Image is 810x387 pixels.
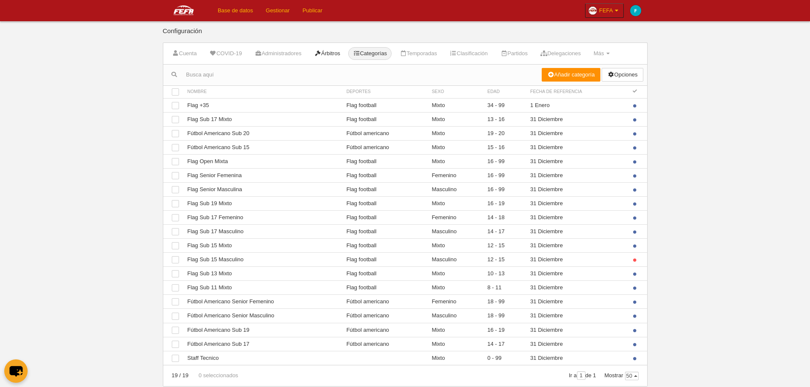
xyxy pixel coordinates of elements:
td: 31 Diciembre [526,182,626,196]
td: 31 Diciembre [526,323,626,337]
a: Delegaciones [536,47,585,60]
td: Flag Sub 15 Masculino [183,253,342,267]
a: Cuenta [168,47,202,60]
td: Fútbol americano [342,337,428,351]
a: COVID-19 [205,47,247,60]
td: Flag Sub 17 Femenino [183,211,342,225]
td: Flag football [342,168,428,182]
a: Añadir categoría [542,68,600,82]
td: Masculino [427,309,483,323]
td: Flag Sub 17 Masculino [183,225,342,239]
td: Flag Sub 19 Mixto [183,196,342,210]
span: Nombre [188,89,207,94]
td: Fútbol Americano Sub 20 [183,126,342,140]
td: Flag football [342,196,428,210]
input: Busca aquí [163,68,542,81]
td: Flag football [342,225,428,239]
td: 16 - 99 [483,154,526,168]
td: 31 Diciembre [526,225,626,239]
td: Flag Sub 13 Mixto [183,267,342,281]
td: 34 - 99 [483,98,526,112]
td: Flag +35 [183,98,342,112]
td: 31 Diciembre [526,239,626,253]
td: 14 - 17 [483,337,526,351]
td: 31 Diciembre [526,267,626,281]
td: Fútbol Americano Sub 15 [183,140,342,154]
td: 18 - 99 [483,309,526,323]
img: FEFA [163,5,205,15]
td: 31 Diciembre [526,140,626,154]
button: 50 [625,372,639,380]
td: Fútbol americano [342,309,428,323]
td: Flag football [342,281,428,295]
td: Fútbol Americano Sub 17 [183,337,342,351]
td: Flag Sub 11 Mixto [183,281,342,295]
td: 31 Diciembre [526,126,626,140]
td: 18 - 99 [483,295,526,309]
td: Masculino [427,182,483,196]
td: Fútbol americano [342,295,428,309]
td: Fútbol Americano Sub 19 [183,323,342,337]
a: Administradores [250,47,306,60]
td: 31 Diciembre [526,281,626,295]
td: Flag Sub 15 Mixto [183,239,342,253]
td: 0 - 99 [483,351,526,365]
td: 15 - 16 [483,140,526,154]
a: Clasificación [445,47,492,60]
td: Flag Senior Femenina [183,168,342,182]
a: Temporadas [395,47,442,60]
td: Masculino [427,253,483,267]
td: 14 - 18 [483,211,526,225]
span: 0 seleccionados [190,372,238,379]
td: 31 Diciembre [526,351,626,365]
td: Femenino [427,211,483,225]
td: Flag football [342,154,428,168]
span: 19 / 19 [172,372,189,379]
td: Masculino [427,225,483,239]
td: 16 - 99 [483,168,526,182]
button: chat-button [4,359,28,383]
td: 31 Diciembre [526,309,626,323]
div: Configuración [163,28,648,42]
td: Mixto [427,337,483,351]
td: Flag Open Mixta [183,154,342,168]
td: 31 Diciembre [526,337,626,351]
a: Opciones [602,68,643,82]
td: 31 Diciembre [526,253,626,267]
td: Mixto [427,323,483,337]
span: 50 [625,372,638,380]
span: Edad [487,89,500,94]
td: 16 - 19 [483,196,526,210]
a: Árbitros [310,47,345,60]
img: c2l6ZT0zMHgzMCZmcz05JnRleHQ9RiZiZz0wMGFjYzE%3D.png [630,5,641,16]
td: Mixto [427,98,483,112]
td: Flag football [342,98,428,112]
td: 31 Diciembre [526,211,626,225]
span: Fecha de referencia [530,89,582,94]
td: Flag football [342,182,428,196]
td: Staff Tecnico [183,351,342,365]
a: Categorías [348,47,392,60]
td: 31 Diciembre [526,168,626,182]
td: 31 Diciembre [526,112,626,126]
span: FEFA [599,6,613,15]
td: Fútbol americano [342,323,428,337]
span: Deportes [347,89,371,94]
img: Oazxt6wLFNvE.30x30.jpg [588,6,597,15]
td: 16 - 19 [483,323,526,337]
td: Fútbol Americano Senior Masculino [183,309,342,323]
td: 14 - 17 [483,225,526,239]
td: Fútbol americano [342,126,428,140]
td: Flag football [342,211,428,225]
td: Fútbol Americano Senior Femenino [183,295,342,309]
td: Flag football [342,112,428,126]
td: Mixto [427,267,483,281]
td: 10 - 13 [483,267,526,281]
td: Flag football [342,267,428,281]
td: Flag football [342,239,428,253]
span: Estado [631,89,639,96]
td: 31 Diciembre [526,295,626,309]
td: 8 - 11 [483,281,526,295]
td: Femenino [427,168,483,182]
td: 31 Diciembre [526,154,626,168]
